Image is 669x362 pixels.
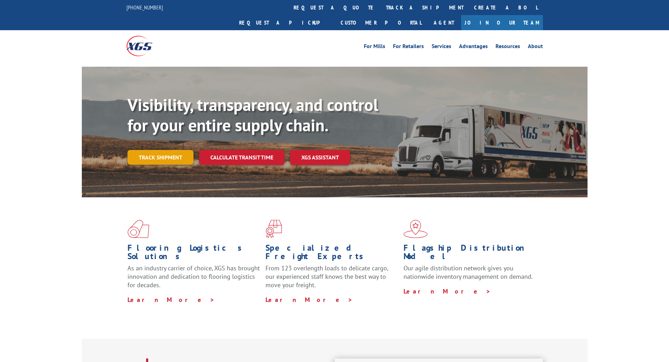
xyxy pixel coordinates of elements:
span: Our agile distribution network gives you nationwide inventory management on demand. [404,264,533,281]
p: From 123 overlength loads to delicate cargo, our experienced staff knows the best way to move you... [265,264,398,295]
img: xgs-icon-total-supply-chain-intelligence-red [127,220,149,238]
a: Request a pickup [234,15,335,30]
a: About [528,44,543,51]
a: [PHONE_NUMBER] [126,4,163,11]
a: Calculate transit time [199,150,284,165]
h1: Flagship Distribution Model [404,244,536,264]
a: XGS ASSISTANT [290,150,350,165]
a: Track shipment [127,150,194,165]
img: xgs-icon-flagship-distribution-model-red [404,220,428,238]
a: Learn More > [265,296,353,304]
a: Learn More > [404,287,491,295]
a: Resources [496,44,520,51]
a: Learn More > [127,296,215,304]
a: For Mills [364,44,385,51]
a: Agent [427,15,461,30]
img: xgs-icon-focused-on-flooring-red [265,220,282,238]
h1: Flooring Logistics Solutions [127,244,260,264]
a: Services [432,44,451,51]
a: Advantages [459,44,488,51]
a: Customer Portal [335,15,427,30]
span: As an industry carrier of choice, XGS has brought innovation and dedication to flooring logistics... [127,264,260,289]
a: For Retailers [393,44,424,51]
b: Visibility, transparency, and control for your entire supply chain. [127,94,378,136]
a: Join Our Team [461,15,543,30]
h1: Specialized Freight Experts [265,244,398,264]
